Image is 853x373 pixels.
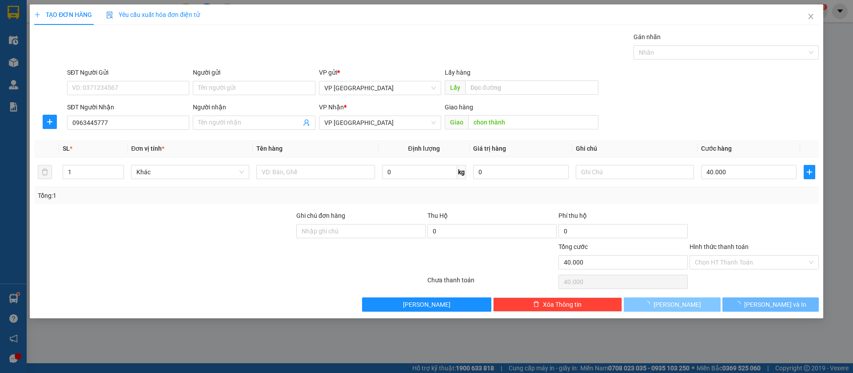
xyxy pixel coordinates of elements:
span: [PERSON_NAME] [654,300,701,309]
input: Ghi chú đơn hàng [296,224,426,238]
img: icon [106,12,113,19]
button: [PERSON_NAME] [362,297,491,312]
span: loading [644,301,654,307]
span: Tên hàng [256,145,283,152]
span: plus [43,118,56,125]
input: Dọc đường [468,115,598,129]
span: delete [533,301,539,308]
span: Đơn vị tính [131,145,164,152]
span: VP Sài Gòn [324,81,436,95]
button: delete [38,165,52,179]
span: SL [63,145,70,152]
div: SĐT Người Gửi [67,68,189,77]
span: VP Nhận [319,104,344,111]
span: [PERSON_NAME] và In [744,300,806,309]
span: Lấy hàng [445,69,470,76]
input: Ghi Chú [576,165,694,179]
span: VP Lộc Ninh [324,116,436,129]
div: VP gửi [319,68,441,77]
span: Xóa Thông tin [543,300,582,309]
label: Gán nhãn [634,33,661,40]
label: Ghi chú đơn hàng [296,212,345,219]
input: 0 [473,165,569,179]
span: TẠO ĐƠN HÀNG [34,11,92,18]
span: plus [804,168,815,176]
span: [PERSON_NAME] [403,300,450,309]
input: VD: Bàn, Ghế [256,165,375,179]
div: SĐT Người Nhận [67,102,189,112]
span: Cước hàng [701,145,732,152]
button: plus [43,115,57,129]
button: deleteXóa Thông tin [493,297,622,312]
span: Yêu cầu xuất hóa đơn điện tử [106,11,200,18]
input: Dọc đường [465,80,598,95]
span: close [807,13,814,20]
label: Hình thức thanh toán [690,243,749,250]
span: Giao hàng [445,104,473,111]
span: Tổng cước [558,243,588,250]
span: kg [457,165,466,179]
button: [PERSON_NAME] [624,297,720,312]
span: Khác [136,165,244,179]
th: Ghi chú [572,140,698,157]
span: loading [734,301,744,307]
span: Định lượng [408,145,440,152]
span: Thu Hộ [427,212,448,219]
div: Người nhận [193,102,315,112]
span: plus [34,12,40,18]
span: user-add [303,119,310,126]
button: [PERSON_NAME] và In [722,297,819,312]
button: plus [804,165,815,179]
div: Phí thu hộ [558,211,688,224]
div: Người gửi [193,68,315,77]
span: Giá trị hàng [473,145,506,152]
div: Tổng: 1 [38,191,329,201]
span: Lấy [445,80,465,95]
div: Chưa thanh toán [426,275,558,291]
span: Giao [445,115,468,129]
button: Close [798,4,823,29]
